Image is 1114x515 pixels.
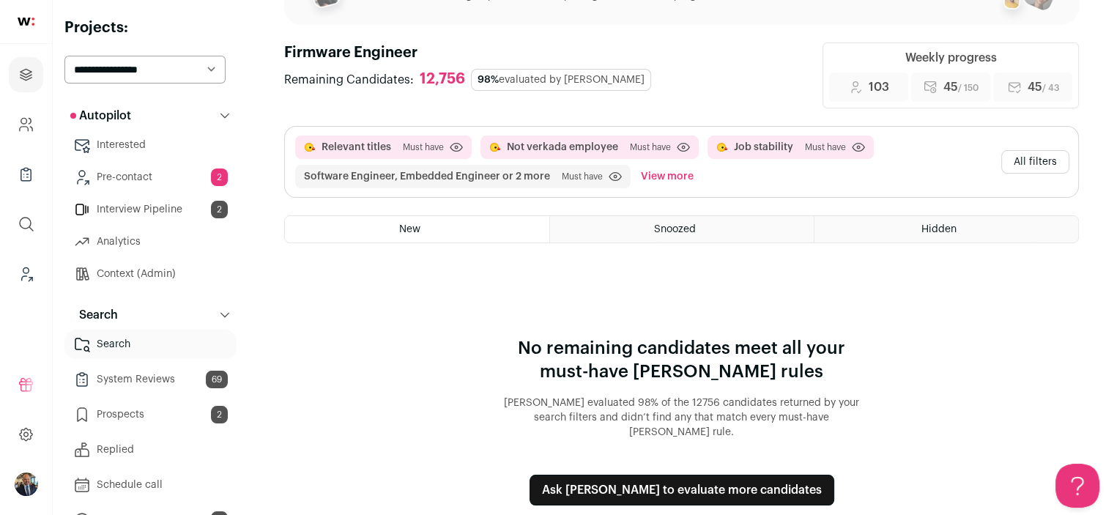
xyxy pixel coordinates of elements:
span: / 43 [1042,84,1059,92]
a: Replied [64,435,237,464]
button: All filters [1001,150,1069,174]
span: 69 [206,371,228,388]
a: Schedule call [64,470,237,500]
a: Search [64,330,237,359]
p: No remaining candidates meet all your must-have [PERSON_NAME] rules [499,337,865,384]
span: 2 [211,406,228,423]
a: Leads (Backoffice) [9,256,43,292]
button: Software Engineer, Embedded Engineer or 2 more [304,169,550,184]
button: Autopilot [64,101,237,130]
span: Hidden [921,224,957,234]
a: Company Lists [9,157,43,192]
div: evaluated by [PERSON_NAME] [471,69,651,91]
button: Relevant titles [322,140,391,155]
span: Must have [562,171,603,182]
a: System Reviews69 [64,365,237,394]
p: Search [70,306,118,324]
span: Snoozed [654,224,696,234]
span: Must have [403,141,444,153]
img: wellfound-shorthand-0d5821cbd27db2630d0214b213865d53afaa358527fdda9d0ea32b1df1b89c2c.svg [18,18,34,26]
span: 2 [211,168,228,186]
a: Interview Pipeline2 [64,195,237,224]
a: Company and ATS Settings [9,107,43,142]
button: Open dropdown [15,473,38,496]
button: Search [64,300,237,330]
span: 45 [1028,78,1059,96]
iframe: Help Scout Beacon - Open [1055,464,1099,508]
a: Pre-contact2 [64,163,237,192]
span: 45 [943,78,979,96]
span: New [399,224,420,234]
a: Analytics [64,227,237,256]
span: Must have [805,141,846,153]
h1: Firmware Engineer [284,42,651,63]
span: Must have [630,141,671,153]
a: Hidden [814,216,1078,242]
a: Context (Admin) [64,259,237,289]
button: Ask [PERSON_NAME] to evaluate more candidates [530,475,834,505]
span: / 150 [958,84,979,92]
button: View more [638,165,697,188]
a: Snoozed [550,216,814,242]
a: Interested [64,130,237,160]
div: Weekly progress [905,49,997,67]
h2: Projects: [64,18,237,38]
a: Prospects2 [64,400,237,429]
span: 103 [869,78,889,96]
img: 18202275-medium_jpg [15,473,38,496]
p: Autopilot [70,107,131,125]
span: 2 [211,201,228,218]
button: Not verkada employee [507,140,618,155]
button: Job stability [734,140,793,155]
span: 98% [478,75,499,85]
p: [PERSON_NAME] evaluated 98% of the 12756 candidates returned by your search filters and didn’t fi... [499,396,865,440]
span: Remaining Candidates: [284,71,414,89]
a: Projects [9,57,43,92]
div: 12,756 [420,70,465,89]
